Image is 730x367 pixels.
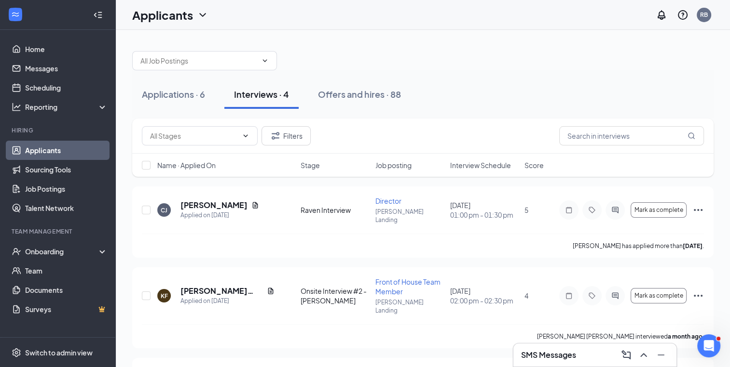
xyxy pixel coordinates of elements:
svg: UserCheck [12,247,21,256]
iframe: Intercom live chat [697,334,720,357]
svg: Ellipses [692,204,704,216]
svg: Document [251,201,259,209]
svg: ComposeMessage [620,349,632,361]
svg: Collapse [93,10,103,20]
div: Interviews · 4 [234,88,289,100]
div: Onsite Interview #2 - [PERSON_NAME] [301,286,370,305]
a: Scheduling [25,78,108,97]
div: CJ [161,206,167,214]
svg: Tag [586,292,598,300]
div: RB [700,11,708,19]
span: Stage [301,160,320,170]
button: Minimize [653,347,669,363]
div: KF [161,292,168,300]
svg: ChevronDown [261,57,269,65]
svg: Tag [586,206,598,214]
svg: Note [563,206,575,214]
p: [PERSON_NAME] [PERSON_NAME] interviewed . [537,332,704,341]
a: Applicants [25,141,108,160]
svg: ChevronDown [197,9,208,21]
a: Talent Network [25,198,108,218]
div: Reporting [25,102,108,112]
b: [DATE] [683,242,702,249]
svg: WorkstreamLogo [11,10,20,19]
span: Mark as complete [634,207,683,213]
svg: Notifications [656,9,667,21]
div: Onboarding [25,247,99,256]
span: Name · Applied On [157,160,216,170]
svg: Minimize [655,349,667,361]
svg: MagnifyingGlass [688,132,695,140]
span: Front of House Team Member [375,277,441,296]
div: Hiring [12,126,106,134]
div: Applied on [DATE] [180,210,259,220]
div: Raven Interview [301,205,370,215]
svg: Document [267,287,275,295]
svg: ActiveChat [609,206,621,214]
a: Messages [25,59,108,78]
svg: Settings [12,348,21,357]
a: Home [25,39,108,59]
button: ComposeMessage [619,347,634,363]
input: All Job Postings [140,55,257,66]
button: ChevronUp [636,347,651,363]
p: [PERSON_NAME] has applied more than . [573,242,704,250]
div: [DATE] [450,286,519,305]
svg: QuestionInfo [677,9,689,21]
h1: Applicants [132,7,193,23]
p: [PERSON_NAME] Landing [375,208,444,224]
div: Team Management [12,227,106,236]
h5: [PERSON_NAME] [180,200,248,210]
span: Job posting [375,160,412,170]
span: 5 [524,206,528,214]
svg: ChevronUp [638,349,649,361]
span: Score [524,160,544,170]
a: Sourcing Tools [25,160,108,179]
a: Team [25,261,108,280]
span: Mark as complete [634,292,683,299]
button: Mark as complete [631,288,687,303]
a: SurveysCrown [25,300,108,319]
div: Applied on [DATE] [180,296,275,306]
a: Job Postings [25,179,108,198]
h3: SMS Messages [521,350,576,360]
span: 02:00 pm - 02:30 pm [450,296,519,305]
svg: Note [563,292,575,300]
svg: Filter [270,130,281,142]
b: a month ago [668,333,702,340]
span: 01:00 pm - 01:30 pm [450,210,519,220]
div: Switch to admin view [25,348,93,357]
span: Interview Schedule [450,160,510,170]
span: 4 [524,291,528,300]
p: [PERSON_NAME] Landing [375,298,444,315]
div: Applications · 6 [142,88,205,100]
span: Director [375,197,401,205]
input: All Stages [150,131,238,141]
div: [DATE] [450,200,519,220]
h5: [PERSON_NAME] [PERSON_NAME] [180,286,263,296]
input: Search in interviews [559,126,704,145]
svg: Ellipses [692,290,704,301]
div: Offers and hires · 88 [318,88,401,100]
button: Filter Filters [262,126,311,145]
svg: Analysis [12,102,21,112]
button: Mark as complete [631,202,687,218]
svg: ChevronDown [242,132,249,140]
svg: ActiveChat [609,292,621,300]
a: Documents [25,280,108,300]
